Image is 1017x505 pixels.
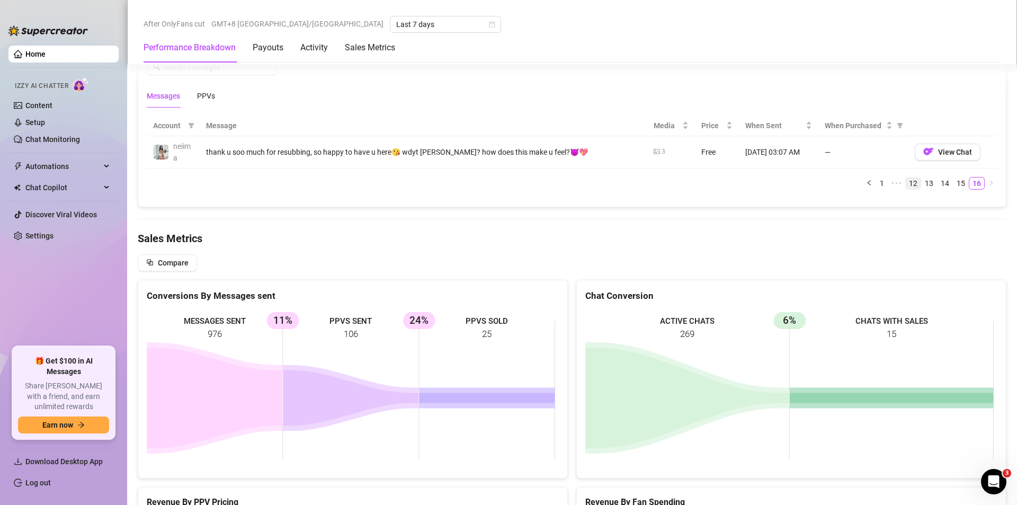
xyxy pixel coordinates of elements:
[25,457,103,466] span: Download Desktop App
[888,177,905,190] li: Previous 5 Pages
[988,180,994,186] span: right
[905,177,921,190] li: 12
[866,180,872,186] span: left
[695,116,739,136] th: Price
[863,177,876,190] button: left
[138,254,197,271] button: Compare
[206,146,641,158] div: thank u soo much for resubbing, so happy to have u here😘 wdyt [PERSON_NAME]? how does this make u...
[745,120,804,131] span: When Sent
[25,210,97,219] a: Discover Viral Videos
[153,120,184,131] span: Account
[938,178,952,189] a: 14
[921,177,937,190] li: 13
[695,136,739,169] td: Free
[25,50,46,58] a: Home
[253,41,283,54] div: Payouts
[154,145,168,160] img: neiima
[211,16,383,32] span: GMT+8 [GEOGRAPHIC_DATA]/[GEOGRAPHIC_DATA]
[876,177,888,190] li: 1
[915,150,980,158] a: OFView Chat
[345,41,395,54] div: Sales Metrics
[73,77,89,92] img: AI Chatter
[489,21,495,28] span: calendar
[147,90,180,102] div: Messages
[985,177,997,190] li: Next Page
[14,162,22,171] span: thunderbolt
[818,116,908,136] th: When Purchased
[969,178,984,189] a: 16
[197,90,215,102] div: PPVs
[969,177,985,190] li: 16
[701,120,724,131] span: Price
[922,178,936,189] a: 13
[25,479,51,487] a: Log out
[923,146,934,157] img: OF
[25,158,101,175] span: Automations
[654,120,681,131] span: Media
[163,61,271,73] input: Search messages
[18,381,109,412] span: Share [PERSON_NAME] with a friend, and earn unlimited rewards
[825,120,884,131] span: When Purchased
[25,101,52,110] a: Content
[77,421,85,429] span: arrow-right
[25,118,45,127] a: Setup
[25,179,101,196] span: Chat Copilot
[147,289,559,303] div: Conversions By Messages sent
[25,232,53,240] a: Settings
[15,81,68,91] span: Izzy AI Chatter
[186,118,197,134] span: filter
[396,16,495,32] span: Last 7 days
[662,147,665,157] div: 3
[876,178,888,189] a: 1
[144,16,205,32] span: After OnlyFans cut
[14,457,22,466] span: download
[14,184,21,191] img: Chat Copilot
[953,178,968,189] a: 15
[915,144,980,161] button: OFView Chat
[42,421,73,429] span: Earn now
[200,116,647,136] th: Message
[888,177,905,190] span: •••
[647,116,695,136] th: Media
[18,356,109,377] span: 🎁 Get $100 in AI Messages
[138,231,1006,246] h4: Sales Metrics
[158,259,189,267] span: Compare
[953,177,969,190] li: 15
[144,41,236,54] div: Performance Breakdown
[300,41,328,54] div: Activity
[1003,469,1011,477] span: 3
[739,136,818,169] td: [DATE] 03:07 AM
[8,25,88,36] img: logo-BBDzfeDw.svg
[985,177,997,190] button: right
[18,417,109,433] button: Earn nowarrow-right
[188,122,194,129] span: filter
[25,135,80,144] a: Chat Monitoring
[146,259,154,266] span: block
[895,118,905,134] span: filter
[863,177,876,190] li: Previous Page
[818,136,908,169] td: —
[937,177,953,190] li: 14
[739,116,818,136] th: When Sent
[938,148,972,156] span: View Chat
[654,148,660,155] span: picture
[153,63,160,70] span: search
[897,122,903,129] span: filter
[906,178,921,189] a: 12
[585,289,997,303] div: Chat Conversion
[173,142,191,162] span: neiima
[981,469,1006,494] iframe: Intercom live chat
